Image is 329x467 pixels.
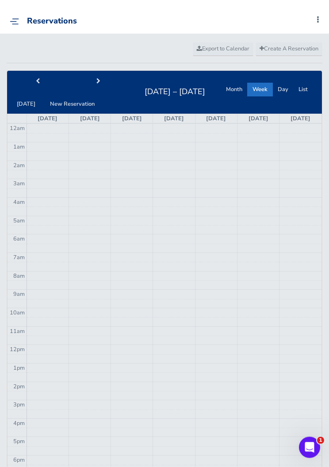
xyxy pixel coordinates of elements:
[206,115,226,123] a: [DATE]
[139,85,210,97] h2: [DATE] – [DATE]
[13,235,25,243] span: 6am
[10,125,25,133] span: 12am
[260,45,318,53] span: Create A Reservation
[13,456,25,464] span: 6pm
[13,180,25,188] span: 3am
[193,43,253,56] a: Export to Calendar
[13,162,25,170] span: 2am
[249,115,268,123] a: [DATE]
[197,45,249,53] span: Export to Calendar
[293,83,313,97] button: List
[10,346,25,354] span: 12pm
[299,437,320,458] iframe: Intercom live chat
[317,437,324,444] span: 1
[272,83,294,97] button: Day
[122,115,142,123] a: [DATE]
[13,438,25,446] span: 5pm
[13,217,25,225] span: 5am
[68,75,129,89] button: next
[10,328,25,336] span: 11am
[10,309,25,317] span: 10am
[7,75,68,89] button: prev
[13,143,25,151] span: 1am
[27,17,77,27] div: Reservations
[13,401,25,409] span: 3pm
[221,83,248,97] button: Month
[291,115,310,123] a: [DATE]
[256,43,322,56] a: Create A Reservation
[13,420,25,428] span: 4pm
[13,291,25,299] span: 9am
[247,83,273,97] button: Week
[10,19,19,25] img: menu_img
[13,254,25,262] span: 7am
[45,98,100,111] button: New Reservation
[11,98,41,111] button: [DATE]
[164,115,184,123] a: [DATE]
[80,115,100,123] a: [DATE]
[38,115,57,123] a: [DATE]
[13,199,25,207] span: 4am
[13,364,25,372] span: 1pm
[13,383,25,391] span: 2pm
[13,272,25,280] span: 8am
